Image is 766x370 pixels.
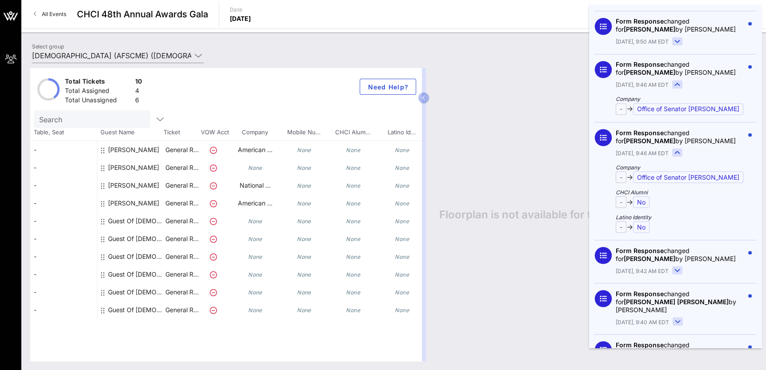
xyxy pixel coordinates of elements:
div: Guest Of American Federation of State, County and Municipal Employees (AFSCME) [108,212,164,230]
div: No [633,196,650,208]
p: American … [231,194,280,212]
div: Guest Of American Federation of State, County and Municipal Employees (AFSCME) [108,248,164,265]
i: None [297,289,311,296]
div: Laura MacDonald [108,194,159,219]
span: Table, Seat [30,128,97,137]
span: Form Response [616,129,664,136]
div: Total Assigned [65,86,132,97]
i: None [346,218,360,225]
div: Guest Of American Federation of State, County and Municipal Employees (AFSCME) [108,230,164,248]
div: Total Tickets [65,77,132,88]
i: None [297,253,311,260]
i: None [297,182,311,189]
p: General R… [164,194,200,212]
div: Freddy Rodriguez [108,159,159,177]
i: None [248,289,262,296]
span: [DATE], 9:40 AM EDT [616,318,669,326]
span: [PERSON_NAME] [PERSON_NAME] [624,298,729,305]
div: changed for by [PERSON_NAME] [616,17,744,33]
p: General R… [164,265,200,283]
i: None [346,200,360,207]
p: General R… [164,159,200,177]
span: Form Response [616,17,664,25]
i: Company [616,163,744,171]
i: None [297,200,311,207]
span: Form Response [616,290,664,297]
div: - [616,103,626,115]
div: Guest Of American Federation of State, County and Municipal Employees (AFSCME) [108,301,164,319]
div: Office of Senator [PERSON_NAME] [633,171,743,183]
div: - [30,301,97,319]
i: None [248,253,262,260]
span: [DATE], 9:50 AM EDT [616,38,669,46]
i: None [248,165,262,171]
i: None [395,218,409,225]
i: None [395,165,409,171]
i: None [395,289,409,296]
span: Form Response [616,60,664,68]
i: None [395,200,409,207]
p: General R… [164,283,200,301]
div: - [616,221,626,233]
i: None [346,165,360,171]
div: - [30,212,97,230]
i: None [248,218,262,225]
i: None [346,182,360,189]
span: Ticket [164,128,199,137]
i: None [297,271,311,278]
div: - [30,230,97,248]
span: [PERSON_NAME] [624,68,675,76]
button: Need Help? [360,79,416,95]
div: → [616,95,744,115]
span: Floorplan is not available for this event [439,208,638,221]
i: None [395,236,409,242]
p: General R… [164,177,200,194]
span: Form Response [616,246,664,254]
span: [DATE], 9:42 AM EDT [616,267,669,275]
span: [PERSON_NAME] [624,25,675,33]
i: CHCI Alumni [616,188,744,196]
div: Julia Santos [108,177,159,201]
span: Need Help? [367,83,409,91]
a: All Events [28,7,72,21]
div: 6 [135,96,142,107]
div: - [30,159,97,177]
div: changed for by [PERSON_NAME] [616,341,744,357]
p: Date [230,5,251,14]
span: CHCI 48th Annual Awards Gala [77,8,208,21]
i: None [395,147,409,153]
i: None [248,236,262,242]
i: None [346,271,360,278]
span: [DATE], 9:46 AM EDT [616,149,669,157]
i: None [297,307,311,314]
p: General R… [164,141,200,159]
i: Company [616,95,744,103]
p: National … [231,177,280,194]
div: - [30,248,97,265]
i: None [297,147,311,153]
div: - [30,194,97,212]
div: - [30,265,97,283]
div: - [616,196,626,208]
span: Company [230,128,279,137]
i: None [248,271,262,278]
div: → → → [616,163,744,233]
div: - [30,283,97,301]
span: VOW Acct [199,128,230,137]
span: Latino Id… [377,128,426,137]
i: None [297,165,311,171]
i: None [395,253,409,260]
i: None [297,218,311,225]
div: 4 [135,86,142,97]
span: CHCI Alum… [328,128,377,137]
div: Guest Of American Federation of State, County and Municipal Employees (AFSCME) [108,283,164,301]
i: None [346,253,360,260]
div: changed for by [PERSON_NAME] [616,129,744,145]
p: American … [231,141,280,159]
p: General R… [164,248,200,265]
span: [PERSON_NAME] [624,254,675,262]
div: changed for by [PERSON_NAME] [616,60,744,76]
span: [PERSON_NAME] [624,137,675,144]
div: - [616,171,626,183]
i: None [297,236,311,242]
